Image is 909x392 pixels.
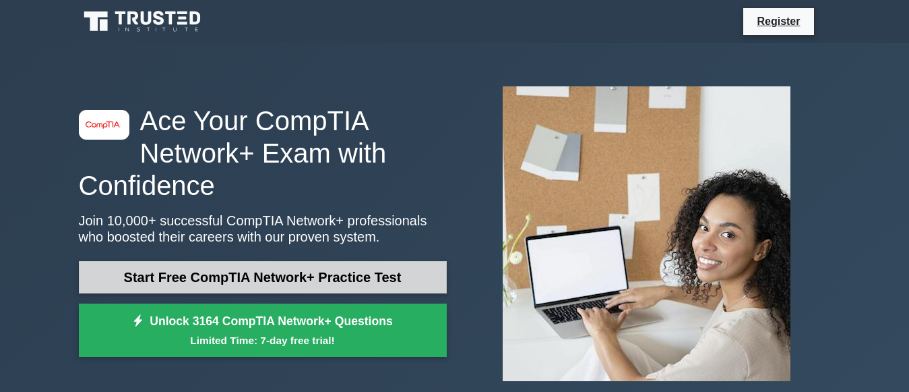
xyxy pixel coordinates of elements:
[79,261,447,293] a: Start Free CompTIA Network+ Practice Test
[79,304,447,358] a: Unlock 3164 CompTIA Network+ QuestionsLimited Time: 7-day free trial!
[79,213,447,245] p: Join 10,000+ successful CompTIA Network+ professionals who boosted their careers with our proven ...
[96,333,430,348] small: Limited Time: 7-day free trial!
[79,105,447,202] h1: Ace Your CompTIA Network+ Exam with Confidence
[749,13,808,30] a: Register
